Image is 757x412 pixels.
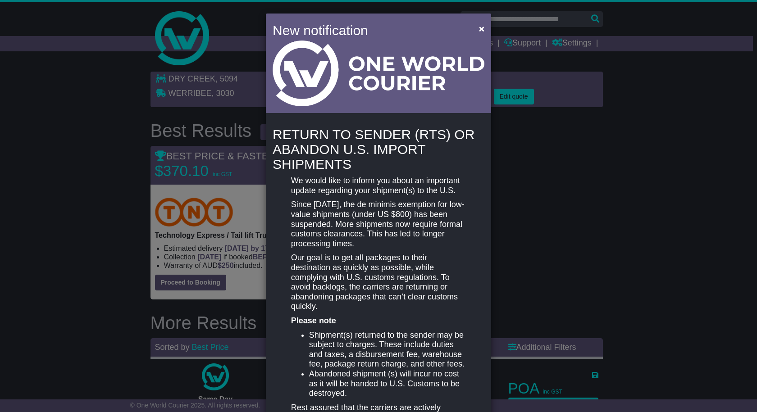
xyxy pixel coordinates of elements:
p: Our goal is to get all packages to their destination as quickly as possible, while complying with... [291,253,466,312]
span: × [479,23,484,34]
p: We would like to inform you about an important update regarding your shipment(s) to the U.S. [291,176,466,195]
p: Since [DATE], the de minimis exemption for low-value shipments (under US $800) has been suspended... [291,200,466,249]
h4: New notification [273,20,466,41]
img: Light [273,41,484,106]
h4: RETURN TO SENDER (RTS) OR ABANDON U.S. IMPORT SHIPMENTS [273,127,484,172]
li: Shipment(s) returned to the sender may be subject to charges. These include duties and taxes, a d... [309,331,466,369]
strong: Please note [291,316,336,325]
li: Abandoned shipment (s) will incur no cost as it will be handed to U.S. Customs to be destroyed. [309,369,466,398]
button: Close [474,19,489,38]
